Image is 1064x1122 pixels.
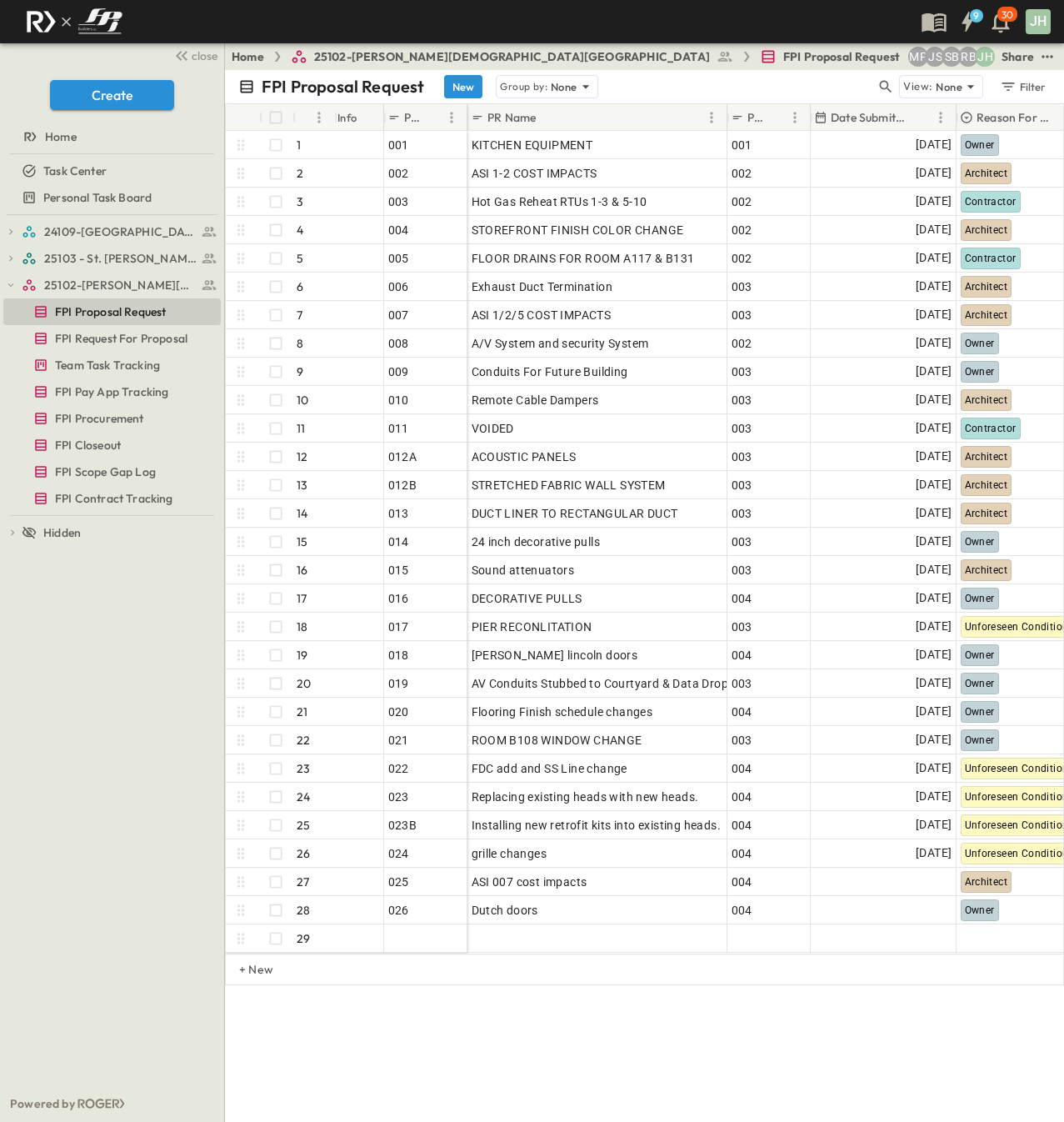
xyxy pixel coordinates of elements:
[297,930,310,947] p: 29
[965,281,1008,293] span: Architect
[44,277,197,293] span: 25102-Christ The Redeemer Anglican Church
[3,352,221,378] div: Team Task Trackingtest
[951,7,984,37] button: 9
[239,961,249,978] p: + New
[732,505,752,522] span: 003
[916,844,952,863] span: [DATE]
[732,250,752,267] span: 002
[55,410,144,427] span: FPI Procurement
[3,432,221,458] div: FPI Closeouttest
[472,902,538,919] span: Dutch doors
[388,675,409,692] span: 019
[297,845,310,862] p: 26
[472,222,684,238] span: STOREFRONT FINISH COLOR CHANGE
[732,562,752,579] span: 003
[965,536,995,548] span: Owner
[916,163,952,183] span: [DATE]
[45,128,77,145] span: Home
[732,335,752,352] span: 002
[388,222,409,238] span: 004
[3,300,217,323] a: FPI Proposal Request
[472,137,593,153] span: KITCHEN EQUIPMENT
[388,363,409,380] span: 009
[314,48,710,65] span: 25102-[PERSON_NAME][DEMOGRAPHIC_DATA][GEOGRAPHIC_DATA]
[965,394,1008,406] span: Architect
[3,125,217,148] a: Home
[388,874,409,890] span: 025
[931,108,951,128] button: Menu
[3,407,217,430] a: FPI Procurement
[916,277,952,296] span: [DATE]
[388,250,409,267] span: 005
[388,335,409,352] span: 008
[472,165,597,182] span: ASI 1-2 COST IMPACTS
[916,674,952,693] span: [DATE]
[388,307,409,323] span: 007
[916,617,952,636] span: [DATE]
[297,817,310,834] p: 25
[965,734,995,746] span: Owner
[297,137,301,153] p: 1
[487,109,536,126] p: PR Name
[291,48,733,65] a: 25102-[PERSON_NAME][DEMOGRAPHIC_DATA][GEOGRAPHIC_DATA]
[3,218,221,245] div: 24109-St. Teresa of Calcutta Parish Halltest
[732,704,752,720] span: 004
[55,303,166,320] span: FPI Proposal Request
[388,392,409,408] span: 010
[297,307,302,323] p: 7
[472,477,666,493] span: STRETCHED FABRIC WALL SYSTEM
[732,363,752,380] span: 003
[3,272,221,298] div: 25102-Christ The Redeemer Anglican Churchtest
[297,193,303,210] p: 3
[388,760,409,777] span: 022
[783,48,900,65] span: FPI Proposal Request
[472,335,649,352] span: A/V System and security System
[732,137,752,153] span: 001
[916,248,952,268] span: [DATE]
[1037,47,1057,67] button: test
[297,619,307,635] p: 18
[1002,48,1034,65] div: Share
[43,189,152,206] span: Personal Task Board
[732,193,752,210] span: 002
[297,789,310,805] p: 24
[472,562,575,579] span: Sound attenuators
[297,392,308,408] p: 10
[965,706,995,718] span: Owner
[732,278,752,295] span: 003
[912,108,931,127] button: Sort
[297,250,303,267] p: 5
[55,330,187,347] span: FPI Request For Proposal
[732,420,752,437] span: 003
[297,222,303,238] p: 4
[388,845,409,862] span: 024
[965,564,1008,576] span: Architect
[472,590,582,607] span: DECORATIVE PULLS
[965,338,995,349] span: Owner
[965,139,995,151] span: Owner
[388,902,409,919] span: 026
[732,845,752,862] span: 004
[965,678,995,689] span: Owner
[916,645,952,664] span: [DATE]
[472,420,514,437] span: VOIDED
[337,94,357,141] div: Info
[965,593,995,604] span: Owner
[1026,9,1051,34] div: JH
[297,732,310,749] p: 22
[3,327,217,350] a: FPI Request For Proposal
[55,463,156,480] span: FPI Scope Gap Log
[388,704,409,720] span: 020
[388,732,409,749] span: 021
[388,477,417,493] span: 012B
[1024,8,1052,36] button: JH
[965,423,1017,434] span: Contractor
[472,250,695,267] span: FLOOR DRAINS FOR ROOM A117 & B131
[539,108,557,127] button: Sort
[50,80,174,110] button: Create
[297,278,303,295] p: 6
[388,420,409,437] span: 011
[388,448,417,465] span: 012A
[55,383,168,400] span: FPI Pay App Tracking
[297,675,311,692] p: 20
